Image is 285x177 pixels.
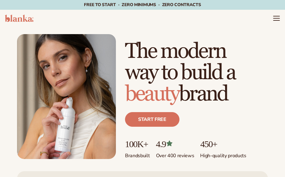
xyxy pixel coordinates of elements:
[200,149,246,159] p: High-quality products
[84,2,201,8] span: Free to start · ZERO minimums · ZERO contracts
[156,139,194,149] p: 4.9
[125,112,179,127] a: Start free
[5,15,33,22] img: logo
[156,149,194,159] p: Over 400 reviews
[125,149,150,159] p: Brands built
[125,139,150,149] p: 100K+
[125,41,268,105] h1: The modern way to build a brand
[17,34,116,159] img: Female holding tanning mousse.
[125,81,179,107] span: beauty
[200,139,246,149] p: 450+
[273,15,280,22] summary: Menu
